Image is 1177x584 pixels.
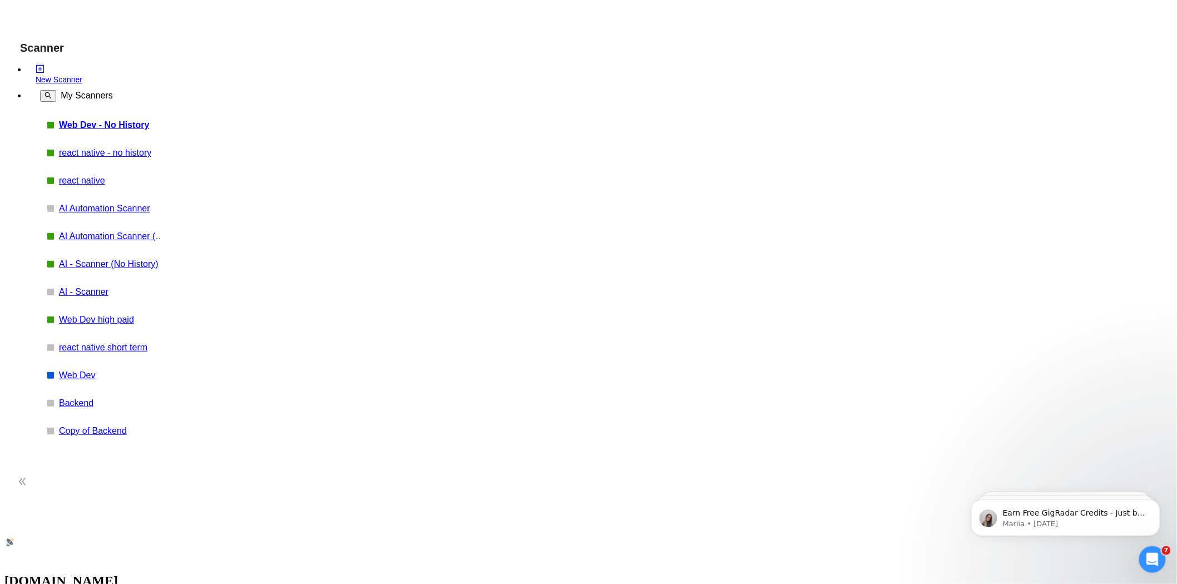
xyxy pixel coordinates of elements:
[17,477,28,488] span: double-left
[36,75,82,84] span: New Scanner
[59,343,165,353] a: react native short term
[59,148,165,158] a: react native - no history
[59,426,165,436] a: Copy of Backend
[59,204,165,214] a: AI Automation Scanner
[59,259,165,269] a: AI - Scanner (No History)
[59,176,165,186] a: react native
[955,476,1177,554] iframe: Intercom notifications message
[59,120,165,130] a: Web Dev - No History
[44,92,52,99] span: search
[11,42,73,62] span: Scanner
[59,287,165,297] a: AI - Scanner
[1162,546,1171,555] span: 7
[59,398,165,408] a: Backend
[61,91,112,101] span: My Scanners
[36,65,44,73] span: plus-square
[40,90,56,102] button: search
[6,538,14,547] img: logo
[59,370,165,380] a: Web Dev
[59,315,165,325] a: Web Dev high paid
[36,65,160,85] a: New Scanner
[59,231,165,241] a: AI Automation Scanner (No History)
[27,65,160,85] li: New Scanner
[27,85,160,445] li: My Scanners
[1139,546,1166,573] iframe: Intercom live chat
